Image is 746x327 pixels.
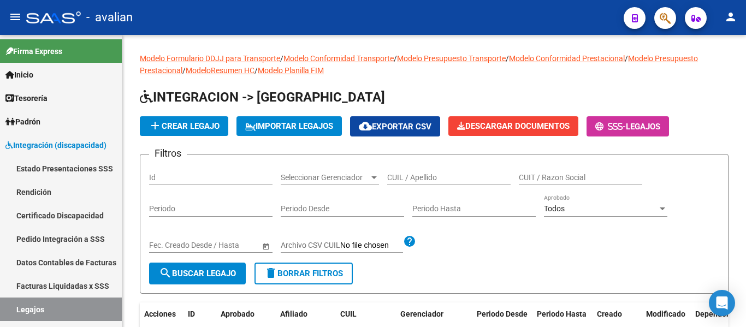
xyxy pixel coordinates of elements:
span: Exportar CSV [359,122,431,132]
span: Archivo CSV CUIL [281,241,340,249]
span: CUIL [340,310,357,318]
span: Periodo Desde [477,310,528,318]
button: Exportar CSV [350,116,440,136]
mat-icon: add [149,119,162,132]
h3: Filtros [149,146,187,161]
button: Descargar Documentos [448,116,578,136]
span: Todos [544,204,565,213]
span: ID [188,310,195,318]
mat-icon: person [724,10,737,23]
mat-icon: search [159,266,172,280]
button: Open calendar [260,240,271,252]
span: Crear Legajo [149,121,220,131]
mat-icon: delete [264,266,277,280]
span: Periodo Hasta [537,310,587,318]
span: Borrar Filtros [264,269,343,278]
mat-icon: menu [9,10,22,23]
span: Aprobado [221,310,254,318]
a: Modelo Conformidad Prestacional [509,54,625,63]
span: - [595,122,626,132]
button: Buscar Legajo [149,263,246,284]
span: IMPORTAR LEGAJOS [245,121,333,131]
a: Modelo Planilla FIM [258,66,324,75]
span: Inicio [5,69,33,81]
button: IMPORTAR LEGAJOS [236,116,342,136]
span: Descargar Documentos [457,121,570,131]
span: Gerenciador [400,310,443,318]
a: Modelo Presupuesto Transporte [397,54,506,63]
input: Fecha fin [198,241,252,250]
span: Integración (discapacidad) [5,139,106,151]
a: Modelo Conformidad Transporte [283,54,394,63]
span: Legajos [626,122,660,132]
a: Modelo Formulario DDJJ para Transporte [140,54,280,63]
span: Afiliado [280,310,307,318]
span: Firma Express [5,45,62,57]
mat-icon: cloud_download [359,120,372,133]
button: Crear Legajo [140,116,228,136]
input: Fecha inicio [149,241,189,250]
span: - avalian [86,5,133,29]
span: Acciones [144,310,176,318]
span: Creado [597,310,622,318]
span: Padrón [5,116,40,128]
button: -Legajos [587,116,669,136]
a: ModeloResumen HC [186,66,254,75]
span: Dependencia [695,310,741,318]
mat-icon: help [403,235,416,248]
span: Buscar Legajo [159,269,236,278]
button: Borrar Filtros [254,263,353,284]
span: INTEGRACION -> [GEOGRAPHIC_DATA] [140,90,385,105]
span: Tesorería [5,92,48,104]
div: Open Intercom Messenger [709,290,735,316]
input: Archivo CSV CUIL [340,241,403,251]
span: Modificado [646,310,685,318]
span: Seleccionar Gerenciador [281,173,369,182]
